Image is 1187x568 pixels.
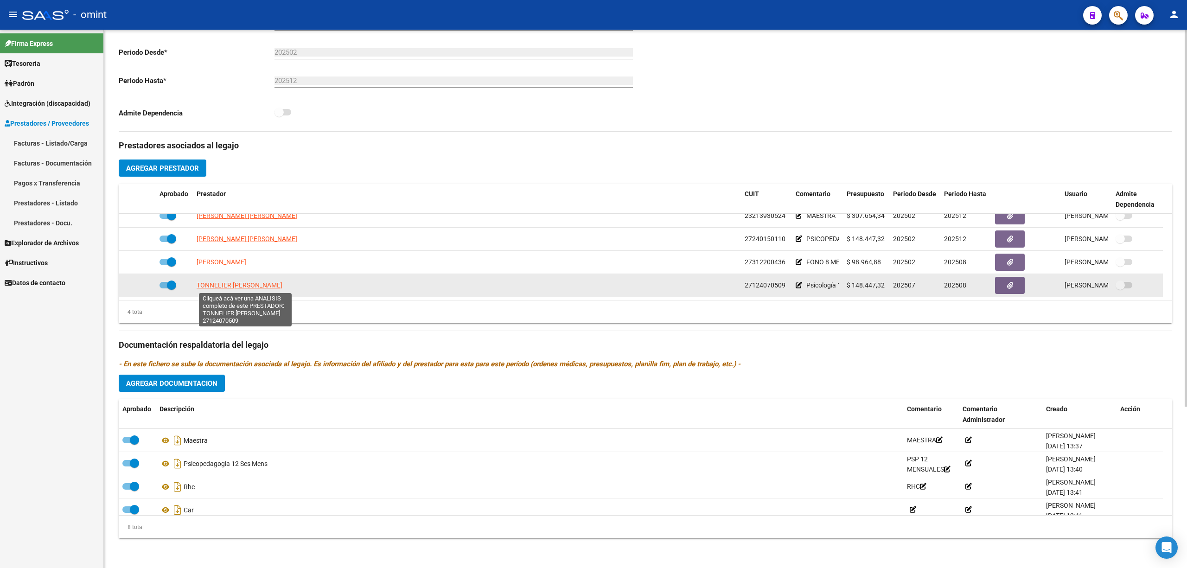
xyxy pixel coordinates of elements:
[1046,455,1096,463] span: [PERSON_NAME]
[156,184,193,215] datatable-header-cell: Aprobado
[847,212,885,219] span: $ 307.654,34
[126,379,217,388] span: Agregar Documentacion
[847,258,881,266] span: $ 98.964,88
[5,238,79,248] span: Explorador de Archivos
[172,456,184,471] i: Descargar documento
[119,375,225,392] button: Agregar Documentacion
[944,212,966,219] span: 202512
[5,38,53,49] span: Firma Express
[7,9,19,20] mat-icon: menu
[197,212,297,219] span: [PERSON_NAME] [PERSON_NAME]
[963,405,1005,423] span: Comentario Administrador
[806,258,843,266] span: FONO 8 MES
[197,190,226,198] span: Prestador
[1117,399,1163,430] datatable-header-cell: Acción
[5,278,65,288] span: Datos de contacto
[796,190,830,198] span: Comentario
[893,190,936,198] span: Periodo Desde
[1046,442,1083,450] span: [DATE] 13:37
[5,78,34,89] span: Padrón
[944,190,986,198] span: Periodo Hasta
[806,281,863,289] span: Psicología 12 x Mes
[893,212,915,219] span: 202502
[1046,512,1083,519] span: [DATE] 13:41
[160,405,194,413] span: Descripción
[119,360,740,368] i: - En este fichero se sube la documentación asociada al legajo. Es información del afiliado y del ...
[119,399,156,430] datatable-header-cell: Aprobado
[893,258,915,266] span: 202502
[1046,489,1083,496] span: [DATE] 13:41
[119,522,144,532] div: 8 total
[193,184,741,215] datatable-header-cell: Prestador
[843,184,889,215] datatable-header-cell: Presupuesto
[847,235,885,243] span: $ 148.447,32
[944,235,966,243] span: 202512
[907,455,951,473] span: PSP 12 MENSUALES
[1065,235,1137,243] span: [PERSON_NAME] [DATE]
[847,190,884,198] span: Presupuesto
[172,433,184,448] i: Descargar documento
[160,456,900,471] div: Psicopedagogia 12 Ses Mens
[745,235,785,243] span: 27240150110
[806,235,906,243] span: PSICOPEDAG 12 SES MENSUALES
[1046,466,1083,473] span: [DATE] 13:40
[1065,258,1137,266] span: [PERSON_NAME] [DATE]
[126,164,199,172] span: Agregar Prestador
[5,98,90,108] span: Integración (discapacidad)
[119,307,144,317] div: 4 total
[122,405,151,413] span: Aprobado
[741,184,792,215] datatable-header-cell: CUIT
[1046,432,1096,440] span: [PERSON_NAME]
[847,281,885,289] span: $ 148.447,32
[1168,9,1180,20] mat-icon: person
[1042,399,1117,430] datatable-header-cell: Creado
[1120,405,1140,413] span: Acción
[745,281,785,289] span: 27124070509
[197,258,246,266] span: [PERSON_NAME]
[160,190,188,198] span: Aprobado
[197,281,282,289] span: TONNELIER [PERSON_NAME]
[73,5,107,25] span: - omint
[197,235,297,243] span: [PERSON_NAME] [PERSON_NAME]
[172,503,184,517] i: Descargar documento
[1046,405,1067,413] span: Creado
[889,184,940,215] datatable-header-cell: Periodo Desde
[806,212,836,219] span: MAESTRA
[119,76,274,86] p: Periodo Hasta
[1046,502,1096,509] span: [PERSON_NAME]
[1046,479,1096,486] span: [PERSON_NAME]
[119,338,1172,351] h3: Documentación respaldatoria del legajo
[5,58,40,69] span: Tesorería
[907,436,943,444] span: MAESTRA
[5,118,89,128] span: Prestadores / Proveedores
[1065,190,1087,198] span: Usuario
[160,433,900,448] div: Maestra
[893,281,915,289] span: 202507
[792,184,843,215] datatable-header-cell: Comentario
[1116,190,1155,208] span: Admite Dependencia
[944,281,966,289] span: 202508
[1155,536,1178,559] div: Open Intercom Messenger
[160,479,900,494] div: Rhc
[172,479,184,494] i: Descargar documento
[1112,184,1163,215] datatable-header-cell: Admite Dependencia
[745,212,785,219] span: 23213930524
[944,258,966,266] span: 202508
[907,405,942,413] span: Comentario
[119,139,1172,152] h3: Prestadores asociados al legajo
[745,258,785,266] span: 27312200436
[160,503,900,517] div: Car
[940,184,991,215] datatable-header-cell: Periodo Hasta
[119,108,274,118] p: Admite Dependencia
[1065,212,1137,219] span: [PERSON_NAME] [DATE]
[156,399,903,430] datatable-header-cell: Descripción
[1061,184,1112,215] datatable-header-cell: Usuario
[959,399,1042,430] datatable-header-cell: Comentario Administrador
[903,399,959,430] datatable-header-cell: Comentario
[5,258,48,268] span: Instructivos
[745,190,759,198] span: CUIT
[893,235,915,243] span: 202502
[119,160,206,177] button: Agregar Prestador
[119,47,274,57] p: Periodo Desde
[907,483,926,490] span: RHC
